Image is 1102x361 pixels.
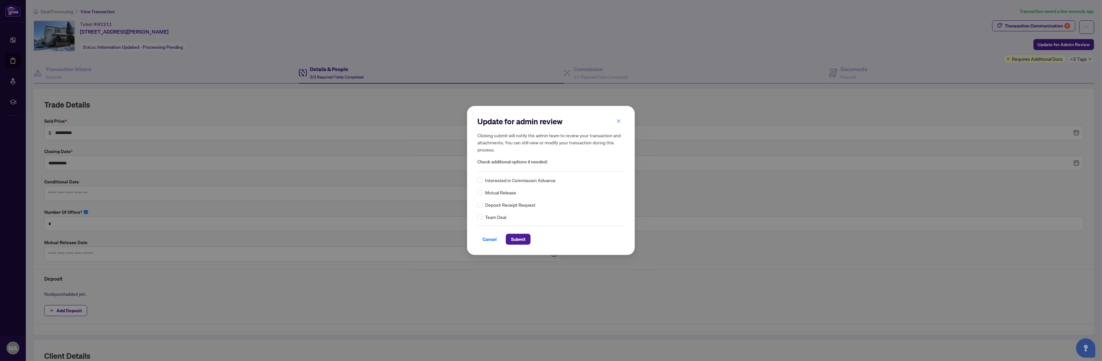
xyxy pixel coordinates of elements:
h5: Clicking submit will notify the admin team to review your transaction and attachments. You can st... [477,132,625,153]
span: close [617,119,621,123]
span: Submit [511,234,525,244]
span: Team Deal [485,213,506,221]
span: Mutual Release [485,189,516,196]
button: Submit [506,234,531,245]
span: Deposit Receipt Request [485,201,536,208]
button: Open asap [1076,338,1096,358]
span: Interested in Commission Advance [485,177,556,184]
h2: Update for admin review [477,116,625,127]
span: Check additional options if needed: [477,158,625,166]
button: Cancel [477,234,502,245]
span: Cancel [483,234,497,244]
